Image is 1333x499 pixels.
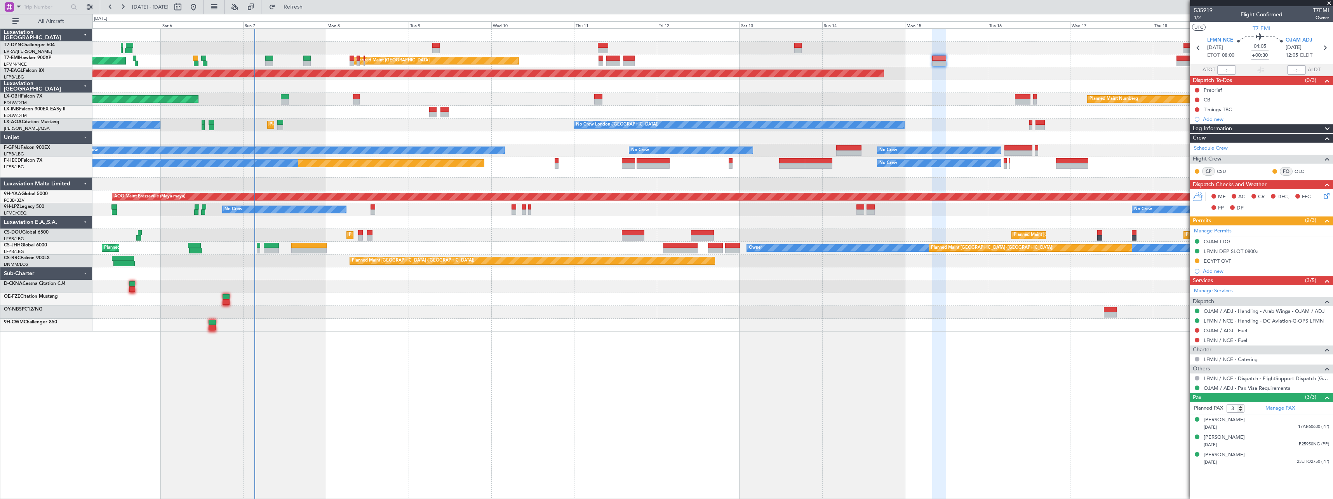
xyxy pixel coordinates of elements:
[4,204,44,209] a: 9H-LPZLegacy 500
[1194,227,1232,235] a: Manage Permits
[1014,229,1136,241] div: Planned Maint [GEOGRAPHIC_DATA] ([GEOGRAPHIC_DATA])
[1204,238,1230,245] div: OJAM LDG
[4,192,48,196] a: 9H-YAAGlobal 5000
[4,192,21,196] span: 9H-YAA
[352,255,474,267] div: Planned Maint [GEOGRAPHIC_DATA] ([GEOGRAPHIC_DATA])
[1193,276,1213,285] span: Services
[1194,14,1213,21] span: 1/2
[20,19,82,24] span: All Aircraft
[822,21,905,28] div: Sun 14
[161,21,244,28] div: Sat 6
[4,281,66,286] a: D-CKNACessna Citation CJ4
[4,230,22,235] span: CS-DOU
[4,236,24,242] a: LFPB/LBG
[1238,193,1245,201] span: AC
[1193,155,1222,164] span: Flight Crew
[4,43,55,47] a: T7-DYNChallenger 604
[1313,14,1329,21] span: Owner
[1134,204,1152,215] div: No Crew
[1302,193,1311,201] span: FFC
[574,21,657,28] div: Thu 11
[931,242,1053,254] div: Planned Maint [GEOGRAPHIC_DATA] ([GEOGRAPHIC_DATA])
[1204,459,1217,465] span: [DATE]
[1286,52,1298,59] span: 12:05
[1254,43,1266,51] span: 04:05
[4,68,44,73] a: T7-EAGLFalcon 8X
[1204,248,1258,255] div: LFMN DEP SLOT 0800z
[1194,405,1223,412] label: Planned PAX
[1202,66,1215,74] span: ATOT
[4,56,51,60] a: T7-EMIHawker 900XP
[1204,87,1222,93] div: Prebrief
[1222,52,1234,59] span: 08:00
[4,126,50,131] a: [PERSON_NAME]/QSA
[879,145,897,156] div: No Crew
[265,1,312,13] button: Refresh
[4,320,57,325] a: 9H-CWMChallenger 850
[1089,93,1138,105] div: Planned Maint Nurnberg
[355,55,430,66] div: Planned Maint [GEOGRAPHIC_DATA]
[1204,434,1245,441] div: [PERSON_NAME]
[1204,451,1245,459] div: [PERSON_NAME]
[1313,6,1329,14] span: T7EMI
[1207,37,1233,44] span: LFMN NCE
[1193,297,1214,306] span: Dispatch
[1204,96,1210,103] div: CB
[4,262,28,267] a: DNMM/LOS
[1207,52,1220,59] span: ETOT
[1204,356,1258,363] a: LFMN / NCE - Catering
[1070,21,1153,28] div: Wed 17
[104,242,226,254] div: Planned Maint [GEOGRAPHIC_DATA] ([GEOGRAPHIC_DATA])
[349,229,471,241] div: Planned Maint [GEOGRAPHIC_DATA] ([GEOGRAPHIC_DATA])
[1305,216,1316,224] span: (2/3)
[4,243,21,248] span: CS-JHH
[1193,134,1206,143] span: Crew
[740,21,822,28] div: Sat 13
[879,157,897,169] div: No Crew
[1194,6,1213,14] span: 535919
[4,151,24,157] a: LFPB/LBG
[4,164,24,170] a: LFPB/LBG
[905,21,988,28] div: Mon 15
[1193,365,1210,373] span: Others
[1207,44,1223,52] span: [DATE]
[4,94,42,99] a: LX-GBHFalcon 7X
[1277,193,1289,201] span: DFC,
[1253,24,1270,33] span: T7-EMI
[326,21,409,28] div: Mon 8
[4,294,58,299] a: OE-FZECitation Mustang
[1204,106,1232,113] div: Timings TBC
[224,204,242,215] div: No Crew
[1193,216,1211,225] span: Permits
[94,16,107,22] div: [DATE]
[114,191,185,202] div: AOG Maint Brazzaville (Maya-maya)
[1265,405,1295,412] a: Manage PAX
[1193,180,1267,189] span: Dispatch Checks and Weather
[4,210,26,216] a: LFMD/CEQ
[1204,308,1324,314] a: OJAM / ADJ - Handling - Arab Wings - OJAM / ADJ
[1193,393,1201,402] span: Pax
[1203,116,1329,122] div: Add new
[409,21,491,28] div: Tue 9
[1300,52,1312,59] span: ELDT
[988,21,1070,28] div: Tue 16
[132,3,169,10] span: [DATE] - [DATE]
[4,49,52,54] a: EVRA/[PERSON_NAME]
[576,119,658,131] div: No Crew London ([GEOGRAPHIC_DATA])
[4,256,50,260] a: CS-RRCFalcon 900LX
[1241,10,1283,19] div: Flight Confirmed
[4,145,50,150] a: F-GPNJFalcon 900EX
[1204,318,1324,324] a: LFMN / NCE - Handling - DC Aviation-G-OPS LFMN
[1308,66,1321,74] span: ALDT
[4,120,22,124] span: LX-AOA
[1193,124,1232,133] span: Leg Information
[491,21,574,28] div: Wed 10
[1202,167,1215,176] div: CP
[4,107,65,112] a: LX-INBFalcon 900EX EASy II
[4,100,27,106] a: EDLW/DTM
[1217,168,1234,175] a: CSU
[1258,193,1265,201] span: CR
[1204,258,1231,264] div: EGYPT OVF
[1280,167,1293,176] div: FO
[4,281,23,286] span: D-CKNA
